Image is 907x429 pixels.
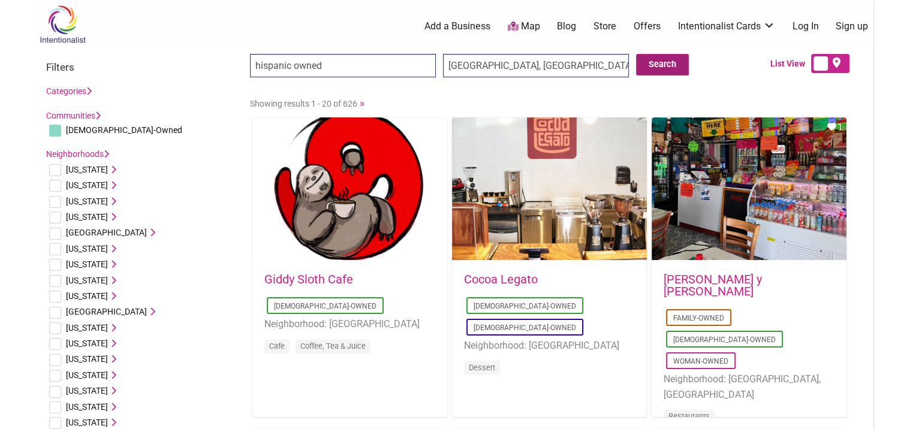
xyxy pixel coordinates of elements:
[264,316,435,332] li: Neighborhood: [GEOGRAPHIC_DATA]
[66,276,108,285] span: [US_STATE]
[66,402,108,412] span: [US_STATE]
[66,228,147,237] span: [GEOGRAPHIC_DATA]
[836,20,868,33] a: Sign up
[46,61,238,73] h3: Filters
[673,357,728,365] a: Woman-Owned
[250,54,436,77] input: Search for a business, product, or service
[464,272,538,286] a: Cocoa Legato
[66,323,108,333] span: [US_STATE]
[664,371,834,402] li: Neighborhood: [GEOGRAPHIC_DATA], [GEOGRAPHIC_DATA]
[66,165,108,174] span: [US_STATE]
[66,180,108,190] span: [US_STATE]
[34,5,91,44] img: Intentionalist
[66,125,182,135] span: [DEMOGRAPHIC_DATA]-Owned
[269,342,285,351] a: Cafe
[66,291,108,301] span: [US_STATE]
[264,272,353,286] a: Giddy Sloth Cafe
[66,259,108,269] span: [US_STATE]
[66,212,108,222] span: [US_STATE]
[673,336,776,344] a: [DEMOGRAPHIC_DATA]-Owned
[770,58,811,70] span: List View
[66,339,108,348] span: [US_STATE]
[443,54,629,77] input: Enter a Neighborhood, City, or State
[557,20,576,33] a: Blog
[46,111,101,120] a: Communities
[593,20,616,33] a: Store
[66,354,108,364] span: [US_STATE]
[66,386,108,395] span: [US_STATE]
[300,342,366,351] a: Coffee, Tea & Juice
[634,20,661,33] a: Offers
[66,370,108,380] span: [US_STATE]
[66,244,108,253] span: [US_STATE]
[792,20,818,33] a: Log In
[424,20,490,33] a: Add a Business
[673,314,724,322] a: Family-Owned
[678,20,775,33] a: Intentionalist Cards
[66,197,108,206] span: [US_STATE]
[469,363,495,372] a: Dessert
[474,302,576,310] a: [DEMOGRAPHIC_DATA]-Owned
[464,338,635,354] li: Neighborhood: [GEOGRAPHIC_DATA]
[46,86,92,96] a: Categories
[664,272,762,298] a: [PERSON_NAME] y [PERSON_NAME]
[507,20,540,34] a: Map
[46,149,109,159] a: Neighborhoods
[636,54,689,75] button: Search
[668,412,710,421] a: Restaurants
[274,302,376,310] a: [DEMOGRAPHIC_DATA]-Owned
[250,99,357,108] span: Showing results 1 - 20 of 626
[474,324,576,332] a: [DEMOGRAPHIC_DATA]-Owned
[360,97,364,109] a: »
[66,418,108,427] span: [US_STATE]
[66,307,147,316] span: [GEOGRAPHIC_DATA]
